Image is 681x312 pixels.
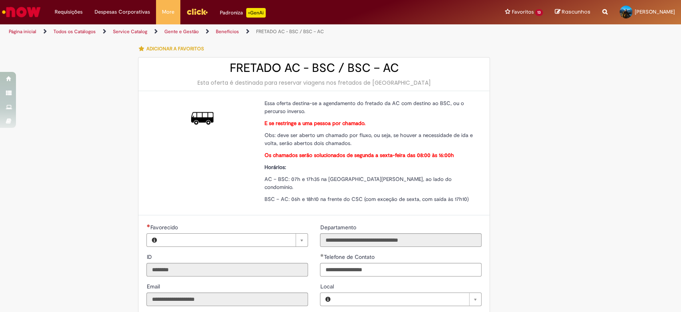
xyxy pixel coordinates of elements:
[147,234,161,246] button: Favorecido, Visualizar este registro
[146,253,153,260] span: Somente leitura - ID
[320,283,335,290] span: Local
[535,9,543,16] span: 13
[635,8,675,15] span: [PERSON_NAME]
[164,28,199,35] a: Gente e Gestão
[555,8,590,16] a: Rascunhos
[146,46,203,52] span: Adicionar a Favoritos
[264,100,464,115] span: Essa oferta destina-se a agendamento do fretado da AC com destino ao BSC, ou o percurso inverso.
[511,8,533,16] span: Favoritos
[161,234,308,246] a: Limpar campo Favorecido
[335,293,481,306] a: Limpar campo Local
[320,293,335,306] button: Local, Visualizar este registro
[146,62,482,75] h2: FRETADO AC - BSC / BSC – AC
[256,28,324,35] a: FRETADO AC - BSC / BSC – AC
[146,282,161,290] label: Somente leitura - Email
[264,152,454,159] strong: Os chamados serão solucionados de segunda a sexta-feira das 08:00 às 16:00h
[320,223,357,231] label: Somente leitura - Departamento
[138,40,208,57] button: Adicionar a Favoritos
[146,79,482,87] div: Esta oferta é destinada para reservar viagens nos fretados de [GEOGRAPHIC_DATA]
[113,28,147,35] a: Service Catalog
[1,4,42,20] img: ServiceNow
[9,28,36,35] a: Página inicial
[220,8,266,18] div: Padroniza
[186,6,208,18] img: click_logo_yellow_360x200.png
[264,196,468,203] span: BSC – AC: 06h e 18h10 na frente do CSC (com exceção de sexta, com saída às 17h10)
[95,8,150,16] span: Despesas Corporativas
[264,120,365,127] strong: E se restringe a uma pessoa por chamado.
[216,28,239,35] a: Benefícios
[264,164,286,171] strong: Horários:
[264,176,451,191] span: AC – BSC: 07h e 17h35 na [GEOGRAPHIC_DATA][PERSON_NAME], ao lado do condomínio.
[146,292,308,306] input: Email
[320,233,482,247] input: Departamento
[246,8,266,18] p: +GenAi
[150,224,179,231] span: Necessários - Favorecido
[146,224,150,227] span: Necessários
[55,8,83,16] span: Requisições
[562,8,590,16] span: Rascunhos
[146,283,161,290] span: Somente leitura - Email
[191,107,213,129] img: FRETADO AC - BSC / BSC – AC
[146,253,153,261] label: Somente leitura - ID
[320,263,482,276] input: Telefone de Contato
[264,132,472,147] span: Obs: deve ser aberto um chamado por fluxo, ou seja, se houver a necessidade de ida e volta, serão...
[320,254,324,257] span: Obrigatório Preenchido
[324,253,376,260] span: Telefone de Contato
[6,24,448,39] ul: Trilhas de página
[146,263,308,276] input: ID
[162,8,174,16] span: More
[53,28,96,35] a: Todos os Catálogos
